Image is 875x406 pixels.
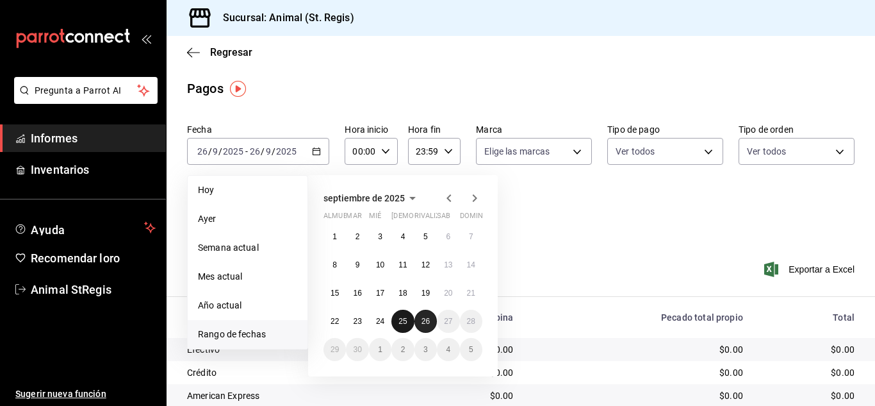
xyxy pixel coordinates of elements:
abbr: 26 de septiembre de 2025 [421,317,430,326]
abbr: 2 de septiembre de 2025 [356,232,360,241]
abbr: 25 de septiembre de 2025 [398,317,407,326]
abbr: martes [346,212,361,225]
font: 30 [353,345,361,354]
font: $0.00 [719,368,743,378]
abbr: 20 de septiembre de 2025 [444,289,452,298]
button: 4 de septiembre de 2025 [391,225,414,248]
font: 17 [376,289,384,298]
abbr: miércoles [369,212,381,225]
font: 24 [376,317,384,326]
font: 2 [401,345,405,354]
abbr: 18 de septiembre de 2025 [398,289,407,298]
input: ---- [222,146,244,156]
button: 12 de septiembre de 2025 [414,253,437,276]
abbr: 28 de septiembre de 2025 [467,317,475,326]
font: 13 [444,260,452,269]
font: 28 [467,317,475,326]
button: 13 de septiembre de 2025 [437,253,459,276]
abbr: 22 de septiembre de 2025 [331,317,339,326]
font: mar [346,212,361,220]
abbr: 23 de septiembre de 2025 [353,317,361,326]
font: Rango de fechas [198,329,266,339]
font: 25 [398,317,407,326]
font: Tipo de orden [739,124,794,135]
abbr: lunes [323,212,361,225]
font: 2 [356,232,360,241]
button: 22 de septiembre de 2025 [323,310,346,333]
font: 23 [353,317,361,326]
abbr: 17 de septiembre de 2025 [376,289,384,298]
font: Crédito [187,368,217,378]
font: almuerzo [323,212,361,220]
button: 20 de septiembre de 2025 [437,282,459,305]
font: 3 [423,345,428,354]
button: 28 de septiembre de 2025 [460,310,482,333]
button: 17 de septiembre de 2025 [369,282,391,305]
font: 26 [421,317,430,326]
font: Tipo de pago [607,124,660,135]
font: septiembre de 2025 [323,193,405,203]
font: [DEMOGRAPHIC_DATA] [391,212,467,220]
abbr: 14 de septiembre de 2025 [467,260,475,269]
font: $0.00 [719,344,743,355]
abbr: 1 de septiembre de 2025 [332,232,337,241]
font: 8 [332,260,337,269]
button: 14 de septiembre de 2025 [460,253,482,276]
font: Elige las marcas [484,146,550,156]
font: 27 [444,317,452,326]
button: 18 de septiembre de 2025 [391,282,414,305]
font: Ayer [198,214,217,224]
font: 20 [444,289,452,298]
font: 15 [331,289,339,298]
abbr: 3 de octubre de 2025 [423,345,428,354]
font: 21 [467,289,475,298]
button: 19 de septiembre de 2025 [414,282,437,305]
abbr: domingo [460,212,491,225]
font: American Express [187,391,259,401]
font: Hora inicio [345,124,388,135]
input: -- [212,146,218,156]
font: 1 [378,345,382,354]
font: Exportar a Excel [789,264,855,275]
font: $0.00 [490,391,514,401]
font: Semana actual [198,242,259,253]
abbr: jueves [391,212,467,225]
font: 19 [421,289,430,298]
font: 3 [378,232,382,241]
button: 27 de septiembre de 2025 [437,310,459,333]
abbr: 6 de septiembre de 2025 [446,232,450,241]
font: $0.00 [719,391,743,401]
abbr: 29 de septiembre de 2025 [331,345,339,354]
font: rivalizar [414,212,450,220]
abbr: 10 de septiembre de 2025 [376,260,384,269]
abbr: 15 de septiembre de 2025 [331,289,339,298]
button: 25 de septiembre de 2025 [391,310,414,333]
font: 18 [398,289,407,298]
button: 15 de septiembre de 2025 [323,282,346,305]
font: $0.00 [831,391,855,401]
font: Pagos [187,81,224,96]
abbr: 19 de septiembre de 2025 [421,289,430,298]
font: / [261,146,265,156]
font: 22 [331,317,339,326]
button: Regresar [187,46,252,58]
font: Sucursal: Animal (St. Regis) [223,12,354,24]
font: Sugerir nueva función [15,389,106,399]
font: / [208,146,212,156]
font: 6 [446,232,450,241]
input: -- [197,146,208,156]
button: 24 de septiembre de 2025 [369,310,391,333]
font: / [218,146,222,156]
font: $0.00 [831,344,855,355]
font: - [245,146,248,156]
abbr: 21 de septiembre de 2025 [467,289,475,298]
button: 4 de octubre de 2025 [437,338,459,361]
button: 5 de septiembre de 2025 [414,225,437,248]
font: Animal StRegis [31,283,111,296]
button: 1 de octubre de 2025 [369,338,391,361]
button: 9 de septiembre de 2025 [346,253,368,276]
abbr: 1 de octubre de 2025 [378,345,382,354]
abbr: 2 de octubre de 2025 [401,345,405,354]
font: 16 [353,289,361,298]
font: mié [369,212,381,220]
